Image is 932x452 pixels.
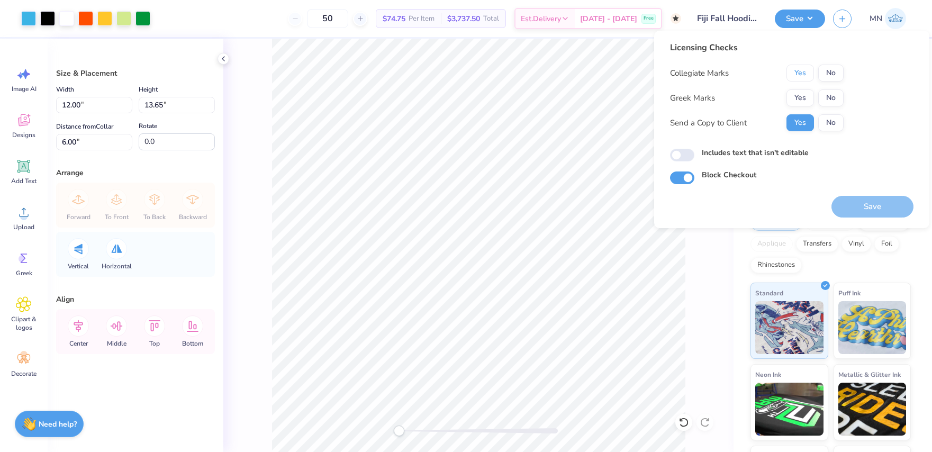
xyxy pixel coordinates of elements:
a: MN [865,8,911,29]
span: Greek [16,269,32,277]
button: Yes [786,89,814,106]
div: Applique [750,236,793,252]
span: Per Item [409,13,435,24]
label: Block Checkout [702,169,756,180]
div: Collegiate Marks [670,67,729,79]
span: [DATE] - [DATE] [580,13,637,24]
span: Clipart & logos [6,315,41,332]
span: Middle [107,339,126,348]
span: Neon Ink [755,369,781,380]
span: Free [644,15,654,22]
span: Center [69,339,88,348]
label: Distance from Collar [56,120,113,133]
span: Horizontal [102,262,132,270]
button: No [818,114,844,131]
div: Greek Marks [670,92,715,104]
div: Vinyl [841,236,871,252]
label: Rotate [139,120,157,132]
img: Metallic & Glitter Ink [838,383,907,436]
button: No [818,89,844,106]
div: Transfers [796,236,838,252]
img: Puff Ink [838,301,907,354]
div: Foil [874,236,899,252]
span: Metallic & Glitter Ink [838,369,901,380]
span: Puff Ink [838,287,861,299]
span: Est. Delivery [521,13,561,24]
span: Upload [13,223,34,231]
div: Rhinestones [750,257,802,273]
div: Licensing Checks [670,41,844,54]
button: Yes [786,114,814,131]
span: Image AI [12,85,37,93]
span: MN [870,13,882,25]
div: Size & Placement [56,68,215,79]
div: Align [56,294,215,305]
span: $74.75 [383,13,405,24]
button: Yes [786,65,814,82]
span: Total [483,13,499,24]
input: – – [307,9,348,28]
div: Arrange [56,167,215,178]
span: Decorate [11,369,37,378]
span: Bottom [182,339,203,348]
button: No [818,65,844,82]
div: Accessibility label [394,426,404,436]
div: Send a Copy to Client [670,117,747,129]
img: Mark Navarro [885,8,906,29]
label: Includes text that isn't editable [702,147,809,158]
span: $3,737.50 [447,13,480,24]
span: Add Text [11,177,37,185]
input: Untitled Design [689,8,767,29]
span: Vertical [68,262,89,270]
img: Standard [755,301,824,354]
strong: Need help? [39,419,77,429]
button: Save [775,10,825,28]
label: Width [56,83,74,96]
img: Neon Ink [755,383,824,436]
span: Standard [755,287,783,299]
span: Top [149,339,160,348]
span: Designs [12,131,35,139]
label: Height [139,83,158,96]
